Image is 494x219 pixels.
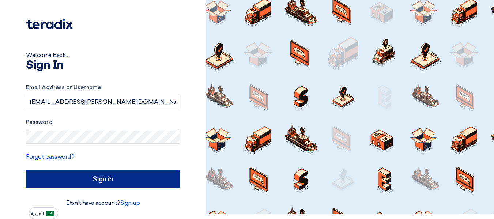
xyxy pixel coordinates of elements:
label: Password [26,118,180,127]
div: Welcome Back ... [26,51,180,60]
a: Sign up [120,199,140,206]
h1: Sign In [26,60,180,71]
div: Don't have account? [26,199,180,207]
button: العربية [29,207,58,219]
img: Teradix logo [26,19,73,29]
img: ar-AR.png [46,211,54,216]
span: العربية [31,211,44,216]
a: Forgot password? [26,153,74,160]
label: Email Address or Username [26,83,180,92]
input: Enter your business email or username [26,95,180,109]
input: Sign in [26,170,180,188]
